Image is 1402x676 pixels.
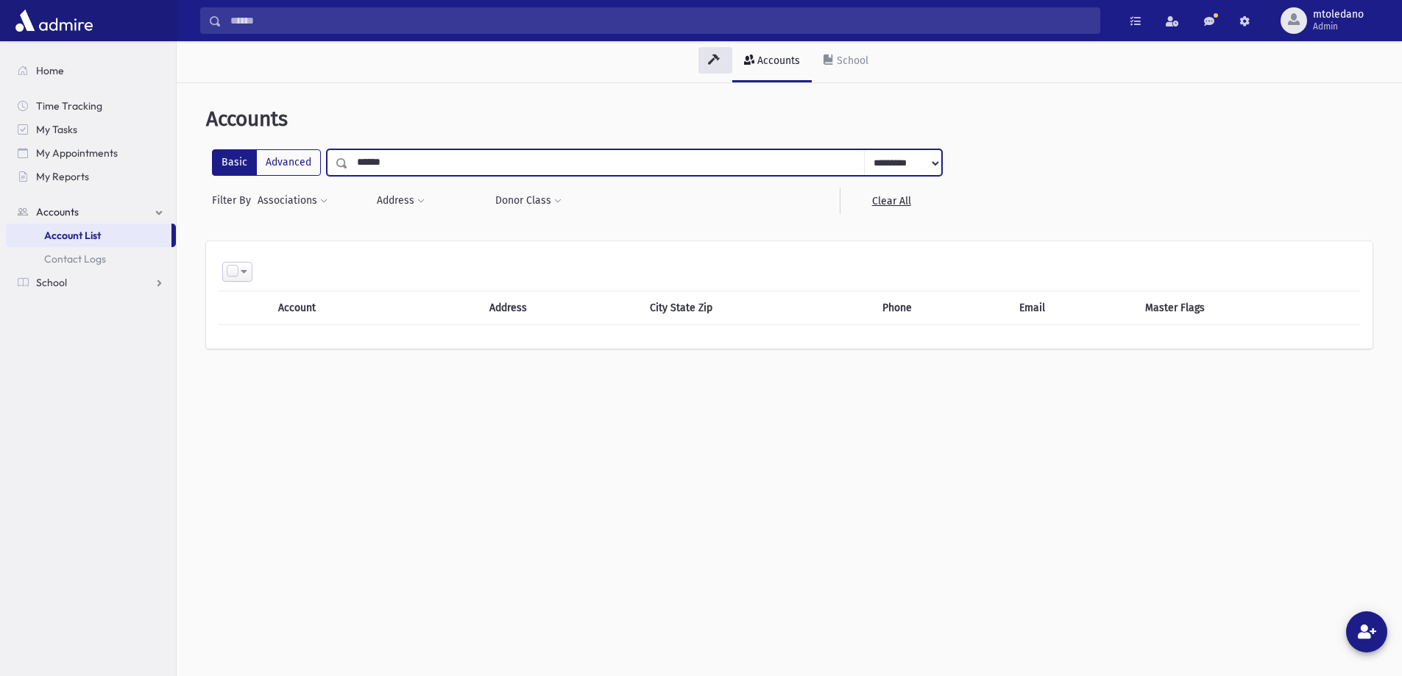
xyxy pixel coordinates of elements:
th: Phone [874,291,1010,325]
th: Address [481,291,641,325]
a: Clear All [840,188,942,214]
span: Home [36,64,64,77]
div: Accounts [754,54,800,67]
button: Donor Class [495,188,562,214]
span: Account List [44,229,101,242]
a: School [812,41,880,82]
th: Email [1010,291,1136,325]
img: AdmirePro [12,6,96,35]
a: Time Tracking [6,94,176,118]
span: Accounts [36,205,79,218]
a: Accounts [6,200,176,224]
span: Accounts [206,107,288,131]
a: Home [6,59,176,82]
a: My Tasks [6,118,176,141]
div: FilterModes [212,149,321,176]
th: City State Zip [641,291,874,325]
th: Account [269,291,430,325]
span: mtoledano [1313,9,1364,21]
span: My Appointments [36,146,118,160]
span: My Reports [36,170,89,183]
label: Advanced [256,149,321,176]
span: Time Tracking [36,99,102,113]
div: School [834,54,868,67]
input: Search [222,7,1100,34]
a: Account List [6,224,171,247]
label: Basic [212,149,257,176]
a: My Reports [6,165,176,188]
span: School [36,276,67,289]
a: My Appointments [6,141,176,165]
span: Filter By [212,193,257,208]
button: Associations [257,188,328,214]
span: My Tasks [36,123,77,136]
button: Address [376,188,425,214]
span: Contact Logs [44,252,106,266]
th: Master Flags [1136,291,1361,325]
span: Admin [1313,21,1364,32]
a: School [6,271,176,294]
a: Contact Logs [6,247,176,271]
a: Accounts [732,41,812,82]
